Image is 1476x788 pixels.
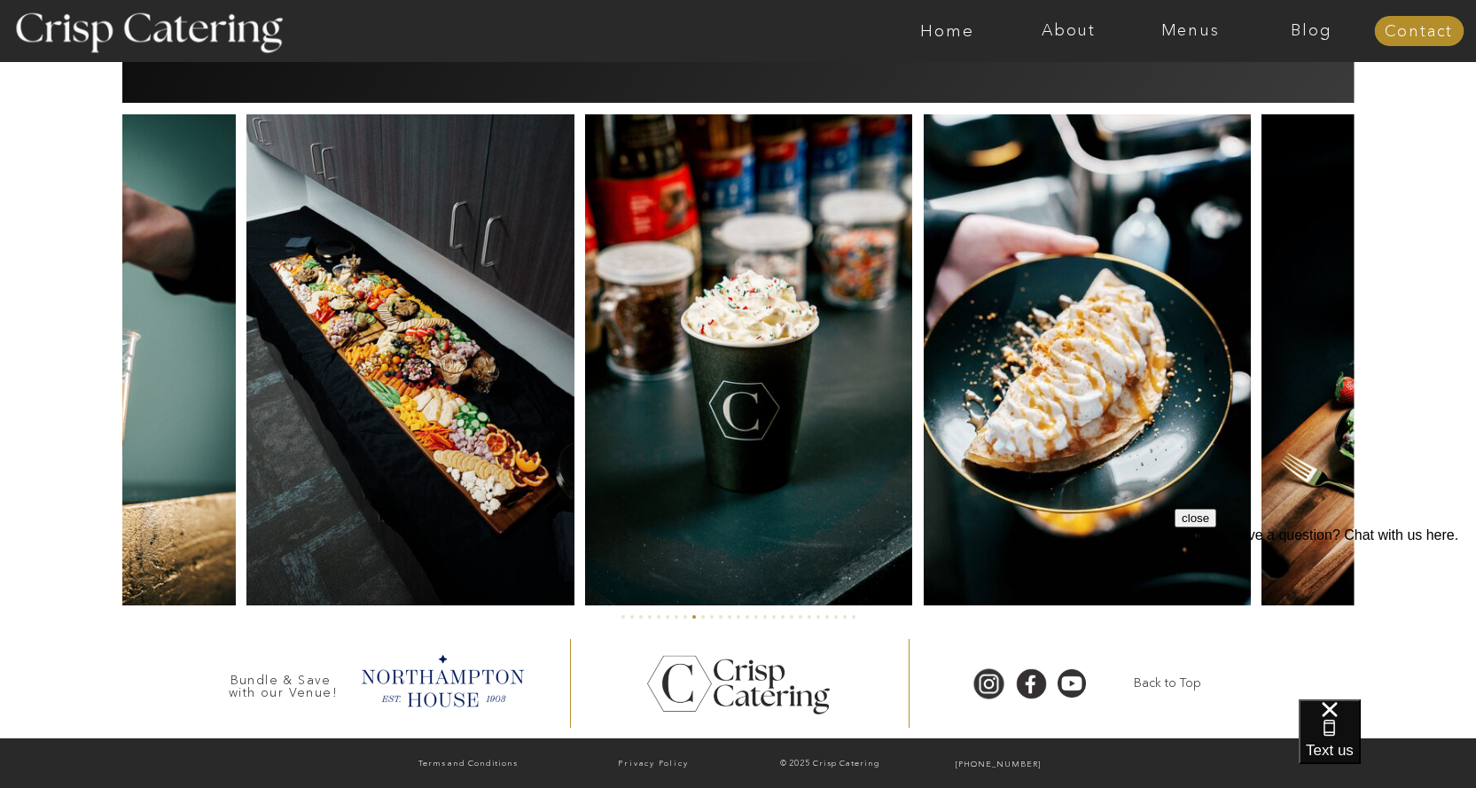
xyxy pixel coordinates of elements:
li: Page dot 27 [852,615,855,619]
a: Privacy Policy [564,755,744,773]
a: Back to Top [1112,675,1224,692]
a: About [1008,22,1129,40]
a: Terms and Conditions [379,755,558,774]
h3: Bundle & Save with our Venue! [223,674,345,690]
a: Contact [1374,23,1464,41]
a: [PHONE_NUMBER] [918,756,1080,774]
a: Menus [1129,22,1251,40]
li: Page dot 26 [843,615,847,619]
li: Page dot 2 [630,615,634,619]
a: Blog [1251,22,1372,40]
a: Home [886,22,1008,40]
iframe: podium webchat widget prompt [1175,509,1476,722]
iframe: podium webchat widget bubble [1299,699,1476,788]
li: Page dot 1 [621,615,625,619]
